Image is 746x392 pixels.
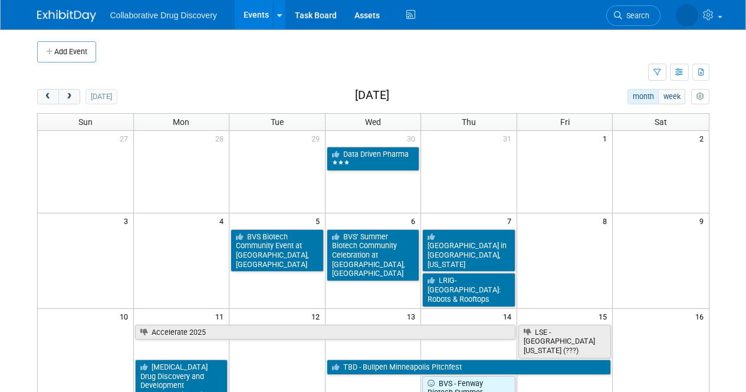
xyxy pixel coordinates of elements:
[602,131,612,146] span: 1
[406,309,420,324] span: 13
[602,213,612,228] span: 8
[691,89,709,104] button: myCustomButton
[173,117,189,127] span: Mon
[698,213,709,228] span: 9
[37,41,96,62] button: Add Event
[655,117,667,127] span: Sat
[37,89,59,104] button: prev
[327,360,612,375] a: TBD - Bullpen Minneapolis Pitchfest
[658,89,685,104] button: week
[119,131,133,146] span: 27
[58,89,80,104] button: next
[696,93,704,101] i: Personalize Calendar
[123,213,133,228] span: 3
[518,325,612,358] a: LSE - [GEOGRAPHIC_DATA][US_STATE] (???)
[694,309,709,324] span: 16
[422,273,515,307] a: LRIG-[GEOGRAPHIC_DATA]: Robots & Rooftops
[597,309,612,324] span: 15
[310,309,325,324] span: 12
[327,229,420,282] a: BVS’ Summer Biotech Community Celebration at [GEOGRAPHIC_DATA], [GEOGRAPHIC_DATA]
[78,117,93,127] span: Sun
[462,117,476,127] span: Thu
[231,229,324,272] a: BVS Biotech Community Event at [GEOGRAPHIC_DATA], [GEOGRAPHIC_DATA]
[506,213,517,228] span: 7
[355,89,389,102] h2: [DATE]
[214,131,229,146] span: 28
[327,147,420,171] a: Data Driven Pharma
[627,89,659,104] button: month
[214,309,229,324] span: 11
[86,89,117,104] button: [DATE]
[310,131,325,146] span: 29
[698,131,709,146] span: 2
[271,117,284,127] span: Tue
[218,213,229,228] span: 4
[606,5,660,26] a: Search
[406,131,420,146] span: 30
[676,4,698,27] img: Mark Harding
[314,213,325,228] span: 5
[410,213,420,228] span: 6
[110,11,217,20] span: Collaborative Drug Discovery
[37,10,96,22] img: ExhibitDay
[135,325,515,340] a: Accelerate 2025
[622,11,649,20] span: Search
[365,117,381,127] span: Wed
[502,131,517,146] span: 31
[502,309,517,324] span: 14
[119,309,133,324] span: 10
[560,117,570,127] span: Fri
[422,229,515,272] a: [GEOGRAPHIC_DATA] in [GEOGRAPHIC_DATA], [US_STATE]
